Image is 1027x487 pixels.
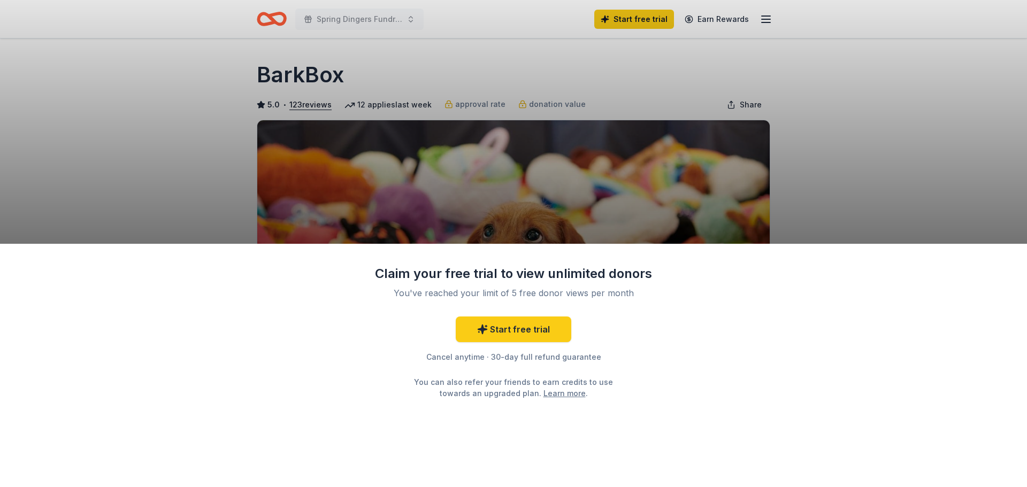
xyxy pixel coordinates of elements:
[374,351,653,364] div: Cancel anytime · 30-day full refund guarantee
[543,388,586,399] a: Learn more
[456,316,571,342] a: Start free trial
[387,287,640,299] div: You've reached your limit of 5 free donor views per month
[374,265,653,282] div: Claim your free trial to view unlimited donors
[404,376,623,399] div: You can also refer your friends to earn credits to use towards an upgraded plan. .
